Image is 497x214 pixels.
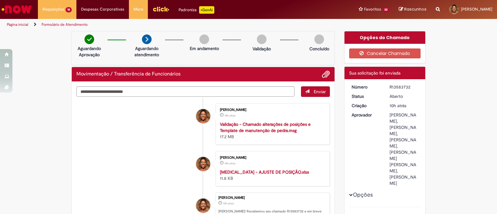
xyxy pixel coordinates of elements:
[66,7,72,12] span: 18
[225,162,235,165] span: 10h atrás
[153,4,169,14] img: click_logo_yellow_360x200.png
[461,7,492,12] span: [PERSON_NAME]
[364,6,381,12] span: Favoritos
[220,156,323,160] div: [PERSON_NAME]
[257,34,267,44] img: img-circle-grey.png
[220,121,323,140] div: 17.2 MB
[7,22,28,27] a: Página inicial
[134,6,143,12] span: More
[253,46,271,52] p: Validação
[390,84,418,90] div: R13583732
[225,114,235,117] time: 30/09/2025 22:11:54
[404,6,426,12] span: Rascunhos
[42,22,88,27] a: Formulário de Atendimento
[347,84,385,90] dt: Número
[314,89,326,94] span: Enviar
[301,86,330,97] button: Enviar
[220,108,323,112] div: [PERSON_NAME]
[347,93,385,99] dt: Status
[196,109,210,123] div: Paula Carolina Ferreira Soares
[74,45,104,58] p: Aguardando Aprovação
[196,157,210,171] div: Paula Carolina Ferreira Soares
[220,169,309,175] a: [MEDICAL_DATA] - AJUSTE DE POSIÇÃO.xlsx
[76,71,180,77] h2: Movimentação / Transferência de Funcionários Histórico de tíquete
[223,202,234,205] time: 30/09/2025 22:12:15
[196,198,210,213] div: Paula Carolina Ferreira Soares
[349,70,400,76] span: Sua solicitação foi enviada
[190,45,219,52] p: Em andamento
[1,3,33,16] img: ServiceNow
[220,121,311,133] a: Validação - Chamado alterações de posições e Template de manutenção de pedra.msg
[322,70,330,78] button: Adicionar anexos
[382,7,390,12] span: 30
[43,6,64,12] span: Requisições
[132,45,162,58] p: Aguardando atendimento
[179,6,214,14] div: Padroniza
[314,34,324,44] img: img-circle-grey.png
[390,103,406,108] time: 30/09/2025 22:12:15
[309,46,329,52] p: Concluído
[223,202,234,205] span: 10h atrás
[390,112,418,186] div: [PERSON_NAME], [PERSON_NAME], [PERSON_NAME], [PERSON_NAME] [PERSON_NAME], [PERSON_NAME]
[81,6,124,12] span: Despesas Corporativas
[390,93,418,99] div: Aberto
[218,196,326,200] div: [PERSON_NAME]
[220,169,323,181] div: 11.8 KB
[142,34,152,44] img: arrow-next.png
[225,162,235,165] time: 30/09/2025 22:11:04
[76,86,294,97] textarea: Digite sua mensagem aqui...
[5,19,327,30] ul: Trilhas de página
[84,34,94,44] img: check-circle-green.png
[390,102,418,109] div: 30/09/2025 22:12:15
[199,6,214,14] p: +GenAi
[399,7,426,12] a: Rascunhos
[349,48,421,58] button: Cancelar Chamado
[390,103,406,108] span: 10h atrás
[347,102,385,109] dt: Criação
[199,34,209,44] img: img-circle-grey.png
[344,31,426,44] div: Opções do Chamado
[225,114,235,117] span: 10h atrás
[347,112,385,118] dt: Aprovador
